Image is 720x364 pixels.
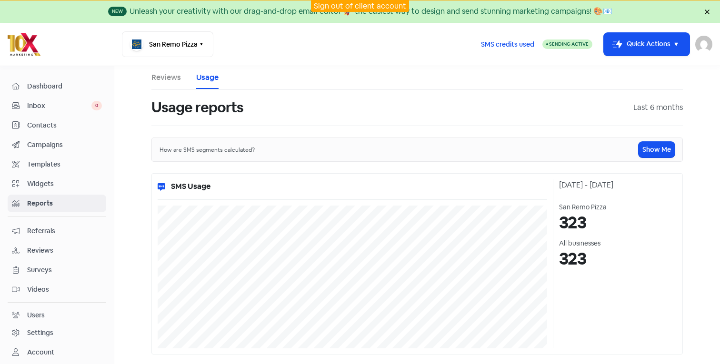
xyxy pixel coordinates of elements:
[27,81,102,91] span: Dashboard
[695,36,712,53] img: User
[8,324,106,342] a: Settings
[633,102,683,113] div: Last 6 months
[542,39,592,50] a: Sending Active
[27,159,102,169] span: Templates
[91,101,102,110] span: 0
[27,179,102,189] span: Widgets
[559,248,587,269] h3: 323
[8,281,106,298] a: Videos
[8,222,106,240] a: Referrals
[171,179,210,194] h5: SMS Usage
[559,212,587,233] h3: 323
[27,246,102,256] span: Reviews
[196,72,219,83] a: Usage
[122,31,213,57] button: San Remo Pizza
[639,142,675,157] button: Show Me
[151,72,181,83] a: Reviews
[160,146,639,154] div: How are SMS segments calculated?
[8,136,106,154] a: Campaigns
[8,242,106,259] a: Reviews
[8,97,106,115] a: Inbox 0
[27,328,53,338] div: Settings
[559,179,677,191] div: [DATE] - [DATE]
[8,344,106,361] a: Account
[151,92,243,123] h1: Usage reports
[8,78,106,95] a: Dashboard
[549,41,589,47] span: Sending Active
[481,39,534,49] span: SMS credits used
[473,39,542,49] a: SMS credits used
[8,261,106,279] a: Surveys
[27,120,102,130] span: Contacts
[27,140,102,150] span: Campaigns
[559,238,677,248] div: All businesses
[8,306,106,324] a: Users
[27,265,102,275] span: Surveys
[27,347,54,357] div: Account
[27,310,45,320] div: Users
[27,198,102,208] span: Reports
[604,33,690,56] button: Quick Actions
[27,101,91,111] span: Inbox
[314,1,406,11] a: Sign out of client account
[8,175,106,193] a: Widgets
[559,202,677,212] div: San Remo Pizza
[27,285,102,295] span: Videos
[8,117,106,134] a: Contacts
[8,195,106,212] a: Reports
[8,156,106,173] a: Templates
[27,226,102,236] span: Referrals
